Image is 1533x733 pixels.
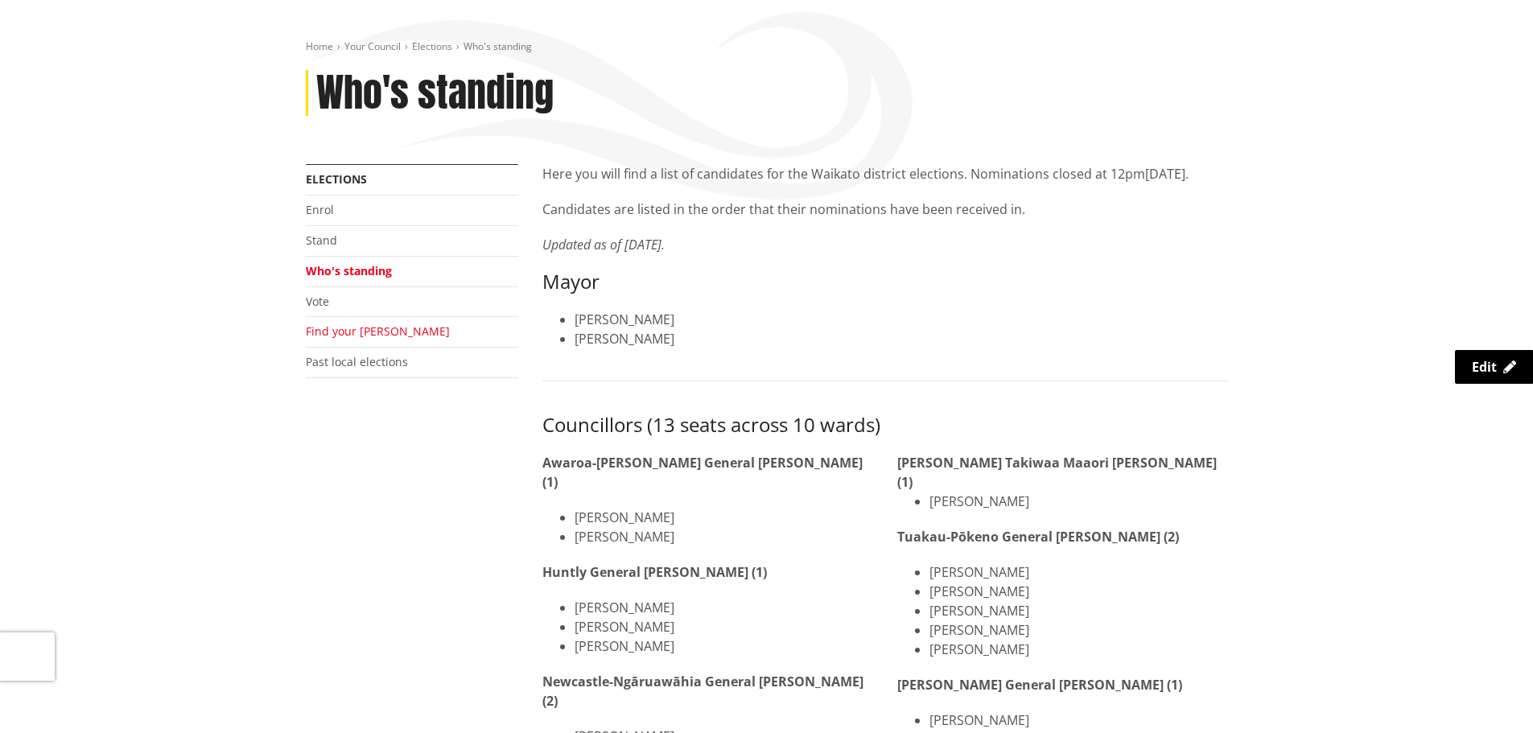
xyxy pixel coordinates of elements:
[464,39,532,53] span: Who's standing
[306,202,334,217] a: Enrol
[897,528,1179,546] strong: Tuakau-Pōkeno General [PERSON_NAME] (2)
[306,171,367,187] a: Elections
[929,620,1228,640] li: [PERSON_NAME]
[542,454,863,491] strong: Awaroa-[PERSON_NAME] General [PERSON_NAME] (1)
[542,200,1228,219] p: Candidates are listed in the order that their nominations have been received in.
[306,233,337,248] a: Stand
[575,310,1228,329] li: [PERSON_NAME]
[306,263,392,278] a: Who's standing
[897,676,1182,694] strong: [PERSON_NAME] General [PERSON_NAME] (1)
[575,527,873,546] li: [PERSON_NAME]
[542,270,1228,294] h3: Mayor
[542,414,1228,437] h3: Councillors (13 seats across 10 wards)
[542,164,1228,183] p: Here you will find a list of candidates for the Waikato district elections. Nominations closed at...
[542,236,665,253] em: Updated as of [DATE].
[412,39,452,53] a: Elections
[575,636,873,656] li: [PERSON_NAME]
[306,354,408,369] a: Past local elections
[1455,350,1533,384] a: Edit
[306,39,333,53] a: Home
[542,673,863,710] strong: Newcastle-Ngāruawāhia General [PERSON_NAME] (2)
[575,508,873,527] li: [PERSON_NAME]
[306,294,329,309] a: Vote
[929,582,1228,601] li: [PERSON_NAME]
[575,617,873,636] li: [PERSON_NAME]
[344,39,401,53] a: Your Council
[306,323,450,339] a: Find your [PERSON_NAME]
[929,710,1228,730] li: [PERSON_NAME]
[929,601,1228,620] li: [PERSON_NAME]
[575,329,1228,348] li: [PERSON_NAME]
[1459,665,1517,723] iframe: Messenger Launcher
[929,562,1228,582] li: [PERSON_NAME]
[1472,358,1497,376] span: Edit
[306,40,1228,54] nav: breadcrumb
[575,598,873,617] li: [PERSON_NAME]
[542,563,767,581] strong: Huntly General [PERSON_NAME] (1)
[316,70,554,117] h1: Who's standing
[929,640,1228,659] li: [PERSON_NAME]
[929,492,1228,511] li: [PERSON_NAME]
[897,454,1217,491] strong: [PERSON_NAME] Takiwaa Maaori [PERSON_NAME] (1)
